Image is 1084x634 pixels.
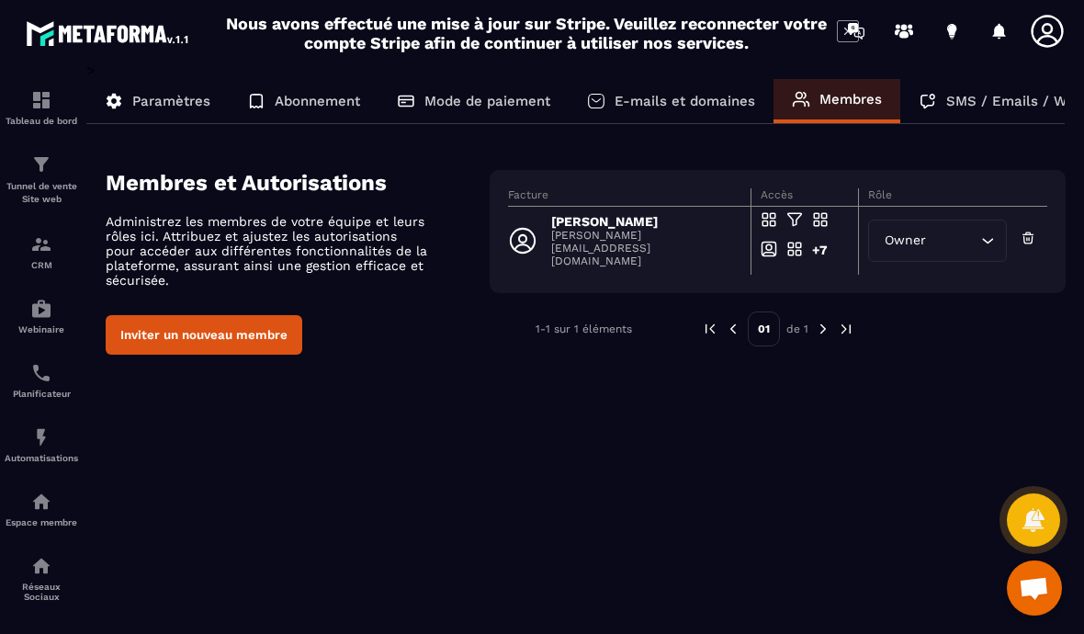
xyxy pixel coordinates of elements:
[424,93,550,109] p: Mode de paiement
[5,348,78,413] a: schedulerschedulerPlanificateur
[5,284,78,348] a: automationsautomationsWebinaire
[815,321,831,337] img: next
[551,229,740,267] p: [PERSON_NAME][EMAIL_ADDRESS][DOMAIN_NAME]
[819,91,882,108] p: Membres
[5,582,78,602] p: Réseaux Sociaux
[30,89,52,111] img: formation
[702,321,718,337] img: prev
[5,413,78,477] a: automationsautomationsAutomatisations
[5,477,78,541] a: automationsautomationsEspace membre
[615,93,755,109] p: E-mails et domaines
[30,555,52,577] img: social-network
[536,323,632,335] p: 1-1 sur 1 éléments
[30,153,52,175] img: formation
[880,231,930,251] span: Owner
[225,14,828,52] h2: Nous avons effectué une mise à jour sur Stripe. Veuillez reconnecter votre compte Stripe afin de ...
[86,62,1066,382] div: >
[5,116,78,126] p: Tableau de bord
[30,491,52,513] img: automations
[106,170,490,196] h4: Membres et Autorisations
[26,17,191,50] img: logo
[106,315,302,355] button: Inviter un nouveau membre
[1007,560,1062,616] a: Ouvrir le chat
[5,140,78,220] a: formationformationTunnel de vente Site web
[725,321,741,337] img: prev
[30,426,52,448] img: automations
[106,214,427,288] p: Administrez les membres de votre équipe et leurs rôles ici. Attribuez et ajustez les autorisation...
[5,75,78,140] a: formationformationTableau de bord
[5,220,78,284] a: formationformationCRM
[5,389,78,399] p: Planificateur
[5,260,78,270] p: CRM
[859,188,1047,207] th: Rôle
[838,321,854,337] img: next
[5,453,78,463] p: Automatisations
[751,188,858,207] th: Accès
[132,93,210,109] p: Paramètres
[5,324,78,334] p: Webinaire
[508,188,751,207] th: Facture
[786,322,808,336] p: de 1
[275,93,360,109] p: Abonnement
[5,180,78,206] p: Tunnel de vente Site web
[5,517,78,527] p: Espace membre
[930,231,977,251] input: Search for option
[748,311,780,346] p: 01
[868,220,1007,262] div: Search for option
[30,298,52,320] img: automations
[30,362,52,384] img: scheduler
[30,233,52,255] img: formation
[551,214,740,229] p: [PERSON_NAME]
[5,541,78,616] a: social-networksocial-networkRéseaux Sociaux
[812,241,829,270] div: +7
